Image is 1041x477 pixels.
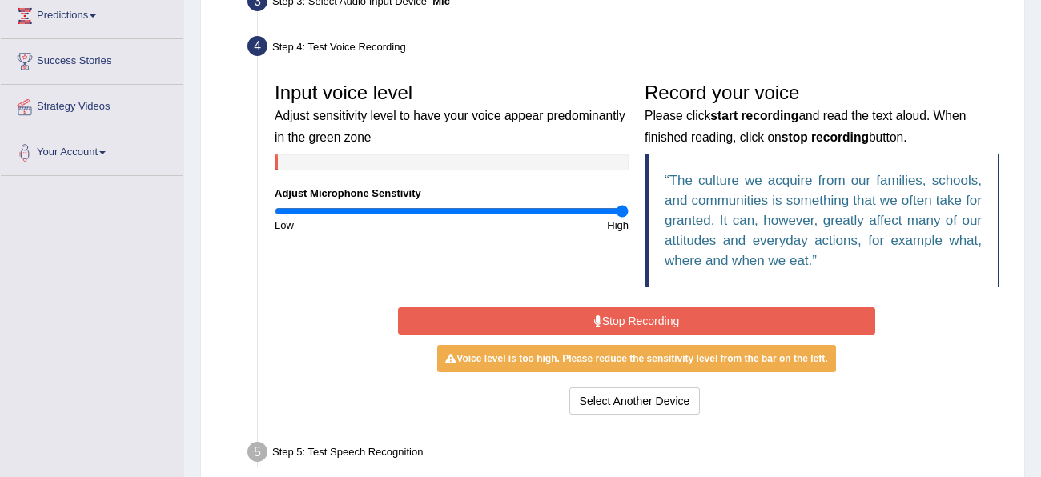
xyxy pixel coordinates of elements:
small: Please click and read the text aloud. When finished reading, click on button. [645,109,966,143]
h3: Input voice level [275,82,629,146]
small: Adjust sensitivity level to have your voice appear predominantly in the green zone [275,109,625,143]
a: Your Account [1,130,183,170]
div: Step 5: Test Speech Recognition [240,437,1017,472]
button: Stop Recording [398,307,875,335]
b: start recording [710,109,798,122]
div: Low [267,218,452,233]
button: Select Another Device [569,387,701,415]
div: Voice level is too high. Please reduce the sensitivity level from the bar on the left. [437,345,835,372]
b: stop recording [782,130,869,144]
a: Success Stories [1,39,183,79]
h3: Record your voice [645,82,999,146]
a: Strategy Videos [1,85,183,125]
div: Step 4: Test Voice Recording [240,31,1017,66]
q: The culture we acquire from our families, schools, and communities is something that we often tak... [665,173,982,268]
label: Adjust Microphone Senstivity [275,186,421,201]
div: High [452,218,637,233]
